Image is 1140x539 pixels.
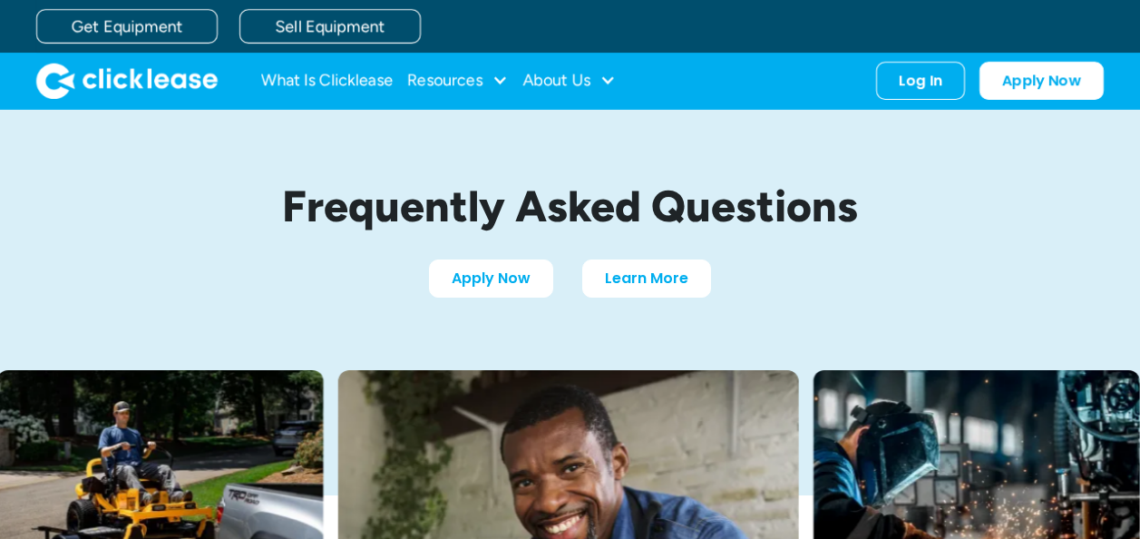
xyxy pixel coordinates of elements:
[979,62,1104,100] a: Apply Now
[36,63,218,99] a: home
[899,72,942,90] div: Log In
[582,260,711,298] a: Learn More
[36,9,218,44] a: Get Equipment
[144,182,997,230] h1: Frequently Asked Questions
[522,63,616,99] div: About Us
[261,63,393,99] a: What Is Clicklease
[407,63,508,99] div: Resources
[429,260,553,298] a: Apply Now
[36,63,218,99] img: Clicklease logo
[239,9,421,44] a: Sell Equipment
